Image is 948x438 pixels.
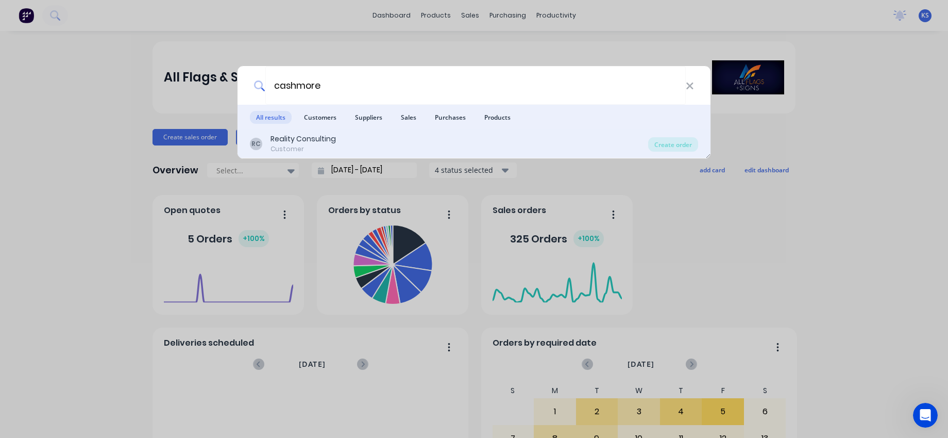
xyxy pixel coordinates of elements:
[429,111,472,124] span: Purchases
[395,111,422,124] span: Sales
[478,111,517,124] span: Products
[349,111,388,124] span: Suppliers
[265,66,686,105] input: Start typing a customer or supplier name to create a new order...
[250,138,262,150] div: RC
[298,111,343,124] span: Customers
[913,403,938,428] iframe: Intercom live chat
[270,134,336,144] div: Reality Consulting
[250,111,292,124] span: All results
[648,137,698,152] div: Create order
[270,144,336,154] div: Customer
